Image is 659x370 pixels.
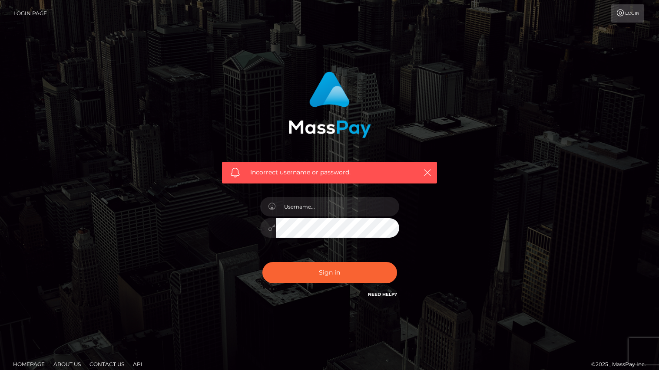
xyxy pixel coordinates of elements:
img: MassPay Login [288,72,371,138]
button: Sign in [262,262,397,283]
a: Need Help? [368,291,397,297]
a: Login [611,4,644,23]
input: Username... [276,197,399,216]
div: © 2025 , MassPay Inc. [591,360,652,369]
span: Incorrect username or password. [250,168,409,177]
a: Login Page [13,4,47,23]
